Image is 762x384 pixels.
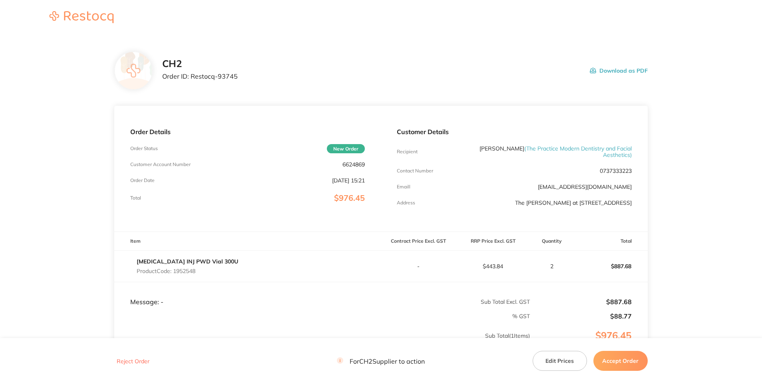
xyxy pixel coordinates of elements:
[381,263,455,269] p: -
[114,282,381,306] td: Message: -
[456,263,530,269] p: $443.84
[334,193,365,203] span: $976.45
[397,128,631,135] p: Customer Details
[115,313,530,319] p: % GST
[327,144,365,153] span: New Order
[397,200,415,206] p: Address
[342,161,365,168] p: 6624869
[42,11,121,23] img: Restocq logo
[475,145,632,158] p: [PERSON_NAME]
[538,183,632,190] a: [EMAIL_ADDRESS][DOMAIN_NAME]
[531,298,632,305] p: $887.68
[381,232,456,251] th: Contract Price Excl. GST
[114,232,381,251] th: Item
[456,232,530,251] th: RRP Price Excl. GST
[397,168,433,174] p: Contact Number
[162,73,238,80] p: Order ID: Restocq- 93745
[533,351,587,371] button: Edit Prices
[524,145,632,158] span: ( The Practice Modern Dentistry and Facial Aesthetics )
[332,177,365,184] p: [DATE] 15:21
[531,313,632,320] p: $88.77
[162,58,238,69] h2: CH2
[130,195,141,201] p: Total
[531,330,647,357] p: $976.45
[381,299,530,305] p: Sub Total Excl. GST
[137,258,238,265] a: [MEDICAL_DATA] INJ PWD Vial 300U
[337,357,425,365] p: For CH2 Supplier to action
[573,257,647,276] p: $887.68
[397,149,418,154] p: Recipient
[590,58,648,83] button: Download as PDF
[600,168,632,174] p: 0737333223
[130,146,158,151] p: Order Status
[530,232,573,251] th: Quantity
[397,184,410,190] p: Emaill
[130,178,155,183] p: Order Date
[115,333,530,355] p: Sub Total ( 1 Items)
[137,268,238,274] p: Product Code: 1952548
[130,128,365,135] p: Order Details
[573,232,648,251] th: Total
[593,351,648,371] button: Accept Order
[42,11,121,24] a: Restocq logo
[130,162,191,167] p: Customer Account Number
[114,358,152,365] button: Reject Order
[515,200,632,206] p: The [PERSON_NAME] at [STREET_ADDRESS]
[531,263,573,269] p: 2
